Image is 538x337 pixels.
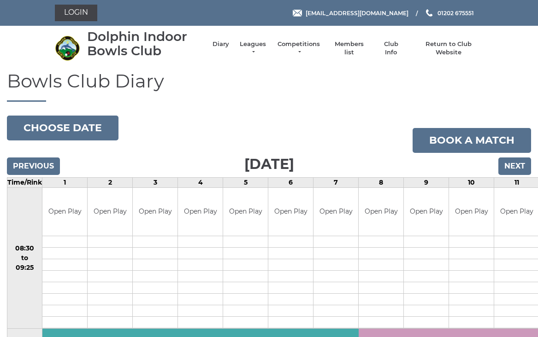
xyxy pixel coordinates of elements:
h1: Bowls Club Diary [7,71,531,102]
img: Email [293,10,302,17]
img: Dolphin Indoor Bowls Club [55,35,80,61]
td: 1 [42,177,88,187]
td: 8 [359,177,404,187]
a: Return to Club Website [414,40,483,57]
a: Book a match [413,128,531,153]
td: 4 [178,177,223,187]
a: Login [55,5,97,21]
td: Open Play [178,188,223,236]
td: Time/Rink [7,177,42,187]
a: Members list [330,40,368,57]
td: Open Play [223,188,268,236]
a: Diary [213,40,229,48]
a: Email [EMAIL_ADDRESS][DOMAIN_NAME] [293,9,408,17]
a: Competitions [277,40,321,57]
td: Open Play [359,188,403,236]
input: Next [498,157,531,175]
input: Previous [7,157,60,175]
td: Open Play [133,188,177,236]
span: [EMAIL_ADDRESS][DOMAIN_NAME] [306,9,408,16]
td: Open Play [88,188,132,236]
td: Open Play [404,188,449,236]
td: 9 [404,177,449,187]
img: Phone us [426,9,432,17]
td: 08:30 to 09:25 [7,187,42,329]
td: 10 [449,177,494,187]
div: Dolphin Indoor Bowls Club [87,29,203,58]
a: Club Info [378,40,404,57]
a: Phone us 01202 675551 [425,9,474,17]
td: 5 [223,177,268,187]
td: 7 [313,177,359,187]
button: Choose date [7,116,118,140]
span: 01202 675551 [437,9,474,16]
td: 6 [268,177,313,187]
td: Open Play [313,188,358,236]
a: Leagues [238,40,267,57]
td: Open Play [268,188,313,236]
td: Open Play [449,188,494,236]
td: 2 [88,177,133,187]
td: Open Play [42,188,87,236]
td: 3 [133,177,178,187]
